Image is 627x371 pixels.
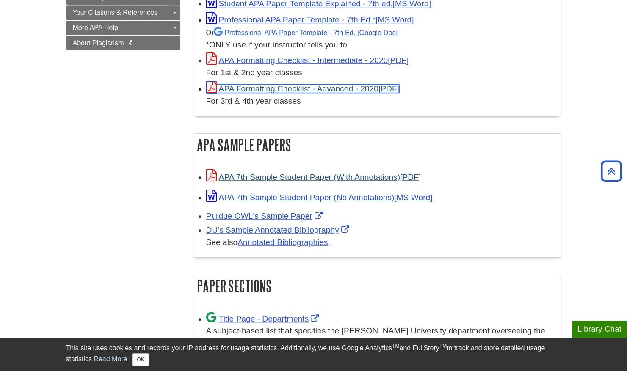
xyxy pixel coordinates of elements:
a: Link opens in new window [206,15,414,24]
a: Link opens in new window [206,173,421,181]
sup: TM [439,343,447,349]
a: Link opens in new window [206,314,321,323]
a: Link opens in new window [206,212,325,220]
a: Your Citations & References [66,5,180,20]
a: Back to Top [598,165,625,177]
h2: Paper Sections [193,275,561,297]
a: Link opens in new window [206,84,399,93]
a: Annotated Bibliographies [238,238,328,247]
span: Your Citations & References [73,9,157,16]
small: Or [206,29,398,36]
button: Close [132,353,149,366]
a: Link opens in new window [206,225,351,234]
a: About Plagiarism [66,36,180,50]
a: Professional APA Paper Template - 7th Ed. [214,29,398,36]
div: For 3rd & 4th year classes [206,95,557,107]
a: More APA Help [66,21,180,35]
sup: TM [392,343,399,349]
a: Read More [94,355,127,363]
i: This link opens in a new window [126,41,133,46]
div: *ONLY use if your instructor tells you to [206,26,557,51]
a: Link opens in new window [206,56,409,65]
div: This site uses cookies and records your IP address for usage statistics. Additionally, we use Goo... [66,343,561,366]
div: See also . [206,236,557,249]
span: More APA Help [73,24,118,31]
a: Link opens in new window [206,193,433,202]
span: About Plagiarism [73,39,124,47]
div: For 1st & 2nd year classes [206,67,557,79]
button: Library Chat [572,321,627,338]
h2: APA Sample Papers [193,134,561,156]
div: A subject-based list that specifies the [PERSON_NAME] University department overseeing the course... [206,325,557,349]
